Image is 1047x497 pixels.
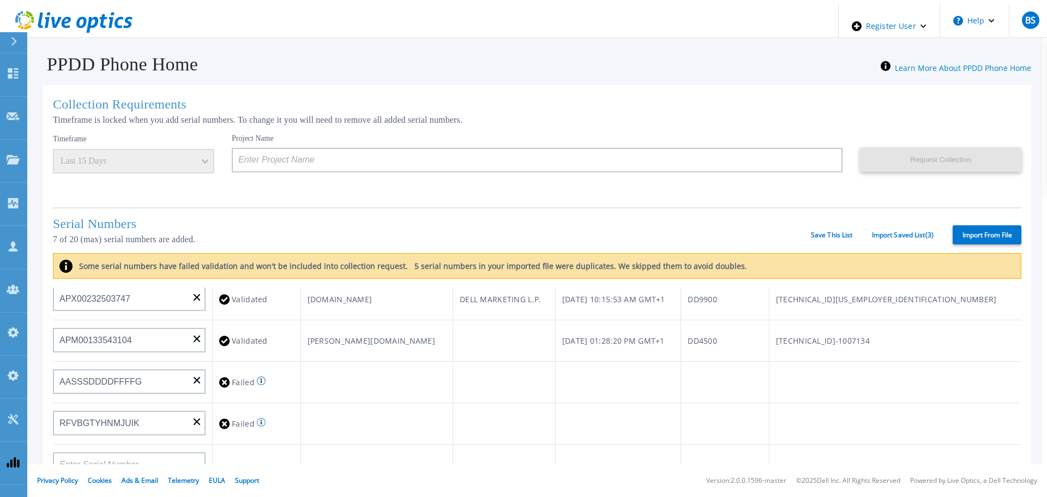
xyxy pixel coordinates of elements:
span: BS [1025,16,1036,25]
td: [DOMAIN_NAME] [300,279,453,320]
a: Cookies [88,476,112,485]
button: Request Collection [860,147,1021,172]
div: Validated [219,331,294,351]
input: Enter Serial Number [53,411,206,435]
button: Help [940,4,1008,37]
input: Enter Project Name [232,148,843,172]
input: Enter Serial Number [53,452,206,477]
a: Learn More About PPDD Phone Home [895,63,1031,73]
div: Failed [219,414,294,434]
div: Register User [839,4,940,48]
a: EULA [209,476,225,485]
a: Ads & Email [122,476,158,485]
td: [TECHNICAL_ID][US_EMPLOYER_IDENTIFICATION_NUMBER] [769,279,1021,320]
h1: PPDD Phone Home [32,54,198,75]
p: 7 of 20 (max) serial numbers are added. [53,235,811,244]
input: Enter Serial Number [53,369,206,394]
div: Validated [219,289,294,309]
td: DD9900 [681,279,769,320]
a: Privacy Policy [37,476,78,485]
li: Version: 2.0.0.1596-master [706,477,786,484]
td: [DATE] 01:28:20 PM GMT+1 [555,320,681,362]
h1: Serial Numbers [53,217,811,231]
td: [DATE] 10:15:53 AM GMT+1 [555,279,681,320]
li: © 2025 Dell Inc. All Rights Reserved [796,477,900,484]
label: 5 serial numbers in your imported file were duplicates. We skipped them to avoid doubles. [408,261,747,271]
label: Timeframe [53,135,87,143]
a: Support [235,476,259,485]
h1: Collection Requirements [53,97,1021,112]
input: Enter Serial Number [53,328,206,352]
p: Timeframe is locked when you add serial numbers. To change it you will need to remove all added s... [53,115,1021,125]
a: Save This List [811,231,853,239]
input: Enter Serial Number [53,286,206,311]
td: [TECHNICAL_ID]-1007134 [769,320,1021,362]
label: Import From File [953,225,1021,244]
td: DD4500 [681,320,769,362]
li: Powered by Live Optics, a Dell Technology [910,477,1037,484]
label: Some serial numbers have failed validation and won't be included into collection request. [73,261,408,271]
td: [PERSON_NAME][DOMAIN_NAME] [300,320,453,362]
label: Project Name [232,135,274,142]
a: Import Saved List ( 3 ) [872,231,934,239]
td: DELL MARKETING L.P. [453,279,556,320]
a: Telemetry [168,476,199,485]
div: Failed [219,372,294,392]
